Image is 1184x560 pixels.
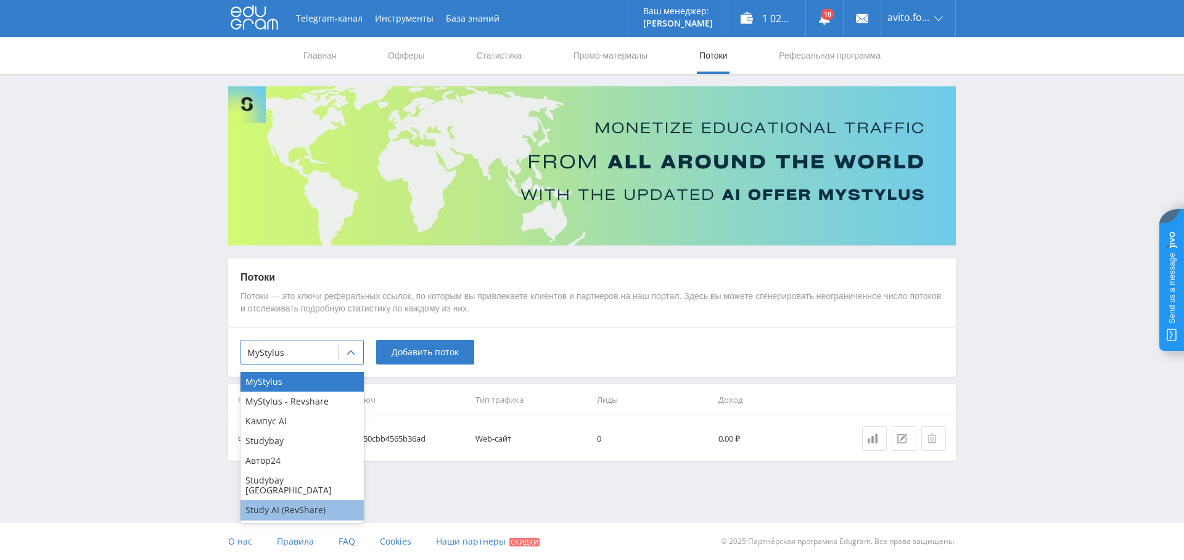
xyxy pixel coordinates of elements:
[238,432,264,446] div: default
[592,416,713,461] td: 0
[240,451,364,471] div: Автор24
[598,523,956,560] div: © 2025 Партнёрская программа Edugram. Все права защищены.
[862,426,887,451] a: Статистика
[240,471,364,500] div: Studybay [GEOGRAPHIC_DATA]
[376,340,474,364] button: Добавить поток
[240,290,943,315] p: Потоки — это ключи реферальных ссылок, по которым вы привлекаете клиентов и партнеров на наш порт...
[892,426,916,451] button: Редактировать
[277,523,314,560] a: Правила
[592,384,713,416] th: Лиды
[436,535,506,547] span: Наши партнеры
[509,538,540,546] span: Скидки
[350,384,471,416] th: Ключ
[240,500,364,520] div: Study AI (RevShare)
[240,271,943,284] p: Потоки
[572,37,649,74] a: Промо-материалы
[228,523,252,560] a: О нас
[436,523,540,560] a: Наши партнеры Скидки
[240,411,364,431] div: Кампус AI
[228,535,252,547] span: О нас
[240,392,364,411] div: MyStylus - Revshare
[339,523,355,560] a: FAQ
[240,372,364,392] div: MyStylus
[698,37,729,74] a: Потоки
[778,37,882,74] a: Реферальная программа
[475,37,523,74] a: Статистика
[713,416,835,461] td: 0,00 ₽
[302,37,337,74] a: Главная
[240,431,364,451] div: Studybay
[380,535,411,547] span: Cookies
[471,384,592,416] th: Тип трафика
[392,347,459,357] span: Добавить поток
[471,416,592,461] td: Web-сайт
[277,535,314,547] span: Правила
[643,6,713,16] p: Ваш менеджер:
[887,12,931,22] span: avito.formulatraffica26
[387,37,426,74] a: Офферы
[228,384,350,416] th: Название
[339,535,355,547] span: FAQ
[228,86,956,245] img: Banner
[350,416,471,461] td: 1850cbb4565b36ad
[713,384,835,416] th: Доход
[921,426,946,451] button: Удалить
[380,523,411,560] a: Cookies
[643,19,713,28] p: [PERSON_NAME]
